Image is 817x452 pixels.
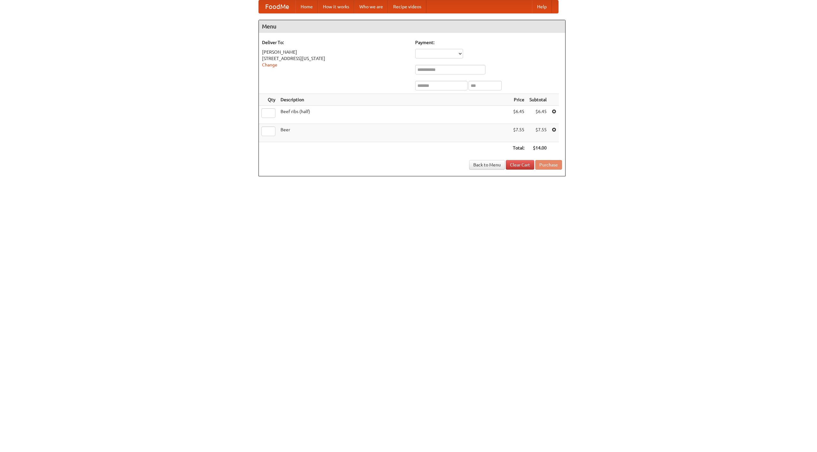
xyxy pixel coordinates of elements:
td: $7.55 [527,124,549,142]
td: Beef ribs (half) [278,106,510,124]
a: Back to Menu [469,160,505,170]
td: $6.45 [510,106,527,124]
a: Who we are [354,0,388,13]
td: $6.45 [527,106,549,124]
div: [PERSON_NAME] [262,49,409,55]
a: Home [296,0,318,13]
h5: Deliver To: [262,39,409,46]
td: $7.55 [510,124,527,142]
a: Recipe videos [388,0,426,13]
th: Subtotal [527,94,549,106]
th: Total: [510,142,527,154]
th: Price [510,94,527,106]
div: [STREET_ADDRESS][US_STATE] [262,55,409,62]
h4: Menu [259,20,565,33]
a: Change [262,62,277,67]
th: Qty [259,94,278,106]
th: Description [278,94,510,106]
a: FoodMe [259,0,296,13]
a: How it works [318,0,354,13]
th: $14.00 [527,142,549,154]
a: Help [532,0,552,13]
td: Beer [278,124,510,142]
button: Purchase [535,160,562,170]
a: Clear Cart [506,160,534,170]
h5: Payment: [415,39,562,46]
